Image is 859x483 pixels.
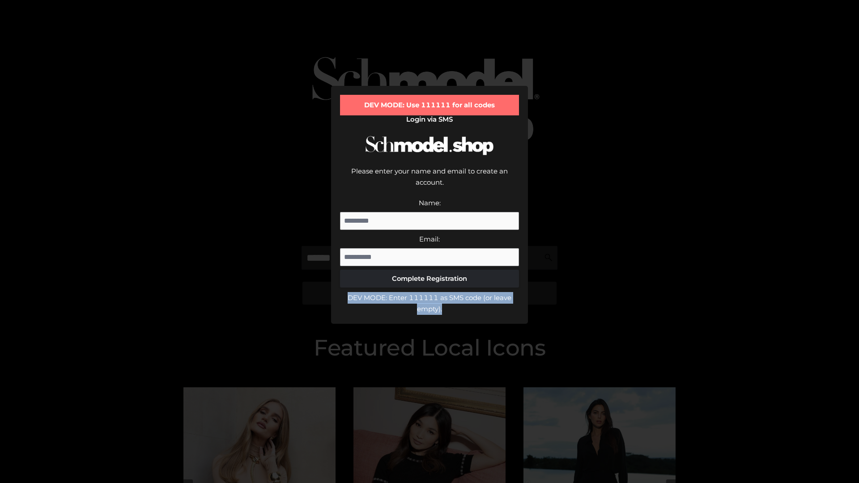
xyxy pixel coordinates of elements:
button: Complete Registration [340,270,519,288]
label: Email: [419,235,440,243]
label: Name: [419,199,441,207]
div: DEV MODE: Use 111111 for all codes [340,95,519,115]
div: DEV MODE: Enter 111111 as SMS code (or leave empty). [340,292,519,315]
div: Please enter your name and email to create an account. [340,165,519,197]
h2: Login via SMS [340,115,519,123]
img: Schmodel Logo [362,128,497,163]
